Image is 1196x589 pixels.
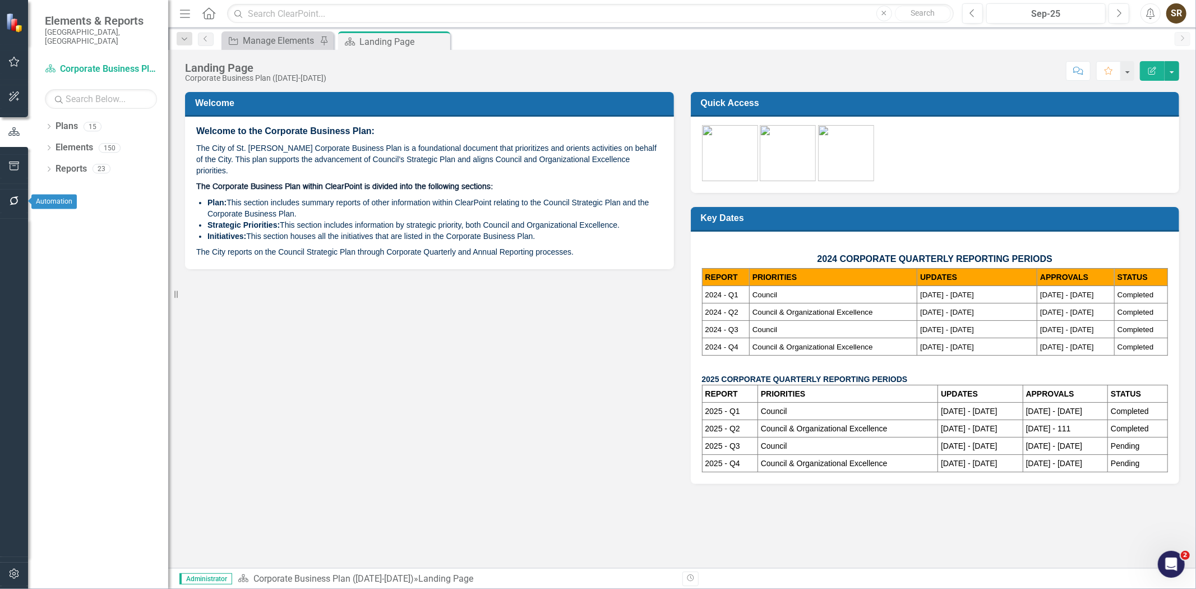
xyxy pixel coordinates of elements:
[1023,385,1107,403] th: APPROVALS
[1040,325,1094,334] span: [DATE] - [DATE]
[758,455,938,472] td: Council & Organizational Excellence
[1114,269,1167,286] th: STATUS
[56,141,93,154] a: Elements
[1118,308,1153,316] span: Completed
[705,291,738,299] span: 2024 - Q1
[760,125,816,181] img: Assignments.png
[56,120,78,133] a: Plans
[185,74,326,82] div: Corporate Business Plan ([DATE]-[DATE])
[702,375,908,384] strong: 2025 CORPORATE QUARTERLY REPORTING PERIODS
[938,438,1023,455] td: [DATE] - [DATE]
[31,195,77,209] div: Automation
[1108,420,1168,438] td: Completed
[195,98,668,108] h3: Welcome
[207,231,663,242] li: This section houses all the initiatives that are listed in the Corporate Business Plan.
[986,3,1106,24] button: Sep-25
[207,232,246,241] strong: Initiatives:
[818,254,1052,264] span: 2024 CORPORATE QUARTERLY REPORTING PERIODS
[1111,458,1165,469] p: Pending
[938,385,1023,403] th: UPDATES
[1158,551,1185,578] iframe: Intercom live chat
[243,34,317,48] div: Manage Elements
[701,98,1174,108] h3: Quick Access
[84,122,101,131] div: 15
[758,438,938,455] td: Council
[207,219,663,231] li: This section includes information by strategic priority, both Council and Organizational Excellence.
[758,403,938,420] td: Council
[705,308,738,316] span: 2024 - Q2
[1023,455,1107,472] td: [DATE] - [DATE]
[941,458,1019,469] p: [DATE] - [DATE]
[705,343,738,351] span: 2024 - Q4
[1023,420,1107,438] td: [DATE] - 111
[418,573,473,584] div: Landing Page
[818,125,874,181] img: Training-green%20v2.png
[99,143,121,153] div: 150
[938,420,1023,438] td: [DATE] - [DATE]
[990,7,1102,21] div: Sep-25
[1166,3,1186,24] button: SR
[253,573,414,584] a: Corporate Business Plan ([DATE]-[DATE])
[702,385,758,403] th: REPORT
[227,4,954,24] input: Search ClearPoint...
[1040,343,1094,351] span: [DATE] - [DATE]
[1037,269,1115,286] th: APPROVALS
[920,343,974,351] span: [DATE] - [DATE]
[920,291,974,299] span: [DATE] - [DATE]
[917,269,1037,286] th: UPDATES
[224,34,317,48] a: Manage Elements
[45,63,157,76] a: Corporate Business Plan ([DATE]-[DATE])
[1040,291,1094,299] span: [DATE] - [DATE]
[359,35,447,49] div: Landing Page
[702,125,758,181] img: CBP-green%20v2.png
[45,27,157,46] small: [GEOGRAPHIC_DATA], [GEOGRAPHIC_DATA]
[758,385,938,403] th: PRIORITIES
[1023,403,1107,420] td: [DATE] - [DATE]
[758,420,938,438] td: Council & Organizational Excellence
[938,403,1023,420] td: [DATE] - [DATE]
[705,325,738,334] span: 2024 - Q3
[752,291,777,299] span: Council
[1111,406,1165,417] p: Completed
[920,325,974,334] span: [DATE] - [DATE]
[702,269,749,286] th: REPORT
[179,573,232,585] span: Administrator
[238,573,674,586] div: »
[278,220,280,229] strong: :
[1118,343,1153,351] span: Completed
[749,269,917,286] th: PRIORITIES
[701,213,1174,223] h3: Key Dates
[1181,551,1190,560] span: 2
[1040,308,1094,316] span: [DATE] - [DATE]
[6,13,25,33] img: ClearPoint Strategy
[1118,325,1153,334] span: Completed
[702,403,758,420] td: 2025 - Q1
[196,183,493,191] span: The Corporate Business Plan within ClearPoint is divided into the following sections:
[702,455,758,472] td: 2025 - Q4
[752,343,873,351] span: Council & Organizational Excellence
[196,247,574,256] span: The City reports on the Council Strategic Plan through Corporate Quarterly and Annual Reporting p...
[920,308,974,316] span: [DATE] - [DATE]
[45,14,157,27] span: Elements & Reports
[207,220,278,229] strong: Strategic Priorities
[196,126,375,136] span: Welcome to the Corporate Business Plan:
[207,197,663,219] li: This section includes summary reports of other information within ClearPoint relating to the Coun...
[207,198,227,207] strong: Plan:
[56,163,87,176] a: Reports
[1023,438,1107,455] td: [DATE] - [DATE]
[702,438,758,455] td: 2025 - Q3
[1108,385,1168,403] th: STATUS
[196,140,663,178] p: The City of St. [PERSON_NAME] Corporate Business Plan is a foundational document that prioritizes...
[752,325,777,334] span: Council
[93,164,110,174] div: 23
[895,6,951,21] button: Search
[185,62,326,74] div: Landing Page
[911,8,935,17] span: Search
[1108,438,1168,455] td: Pending
[1118,291,1153,299] span: Completed
[45,89,157,109] input: Search Below...
[752,308,873,316] span: Council & Organizational Excellence
[702,420,758,438] td: 2025 - Q2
